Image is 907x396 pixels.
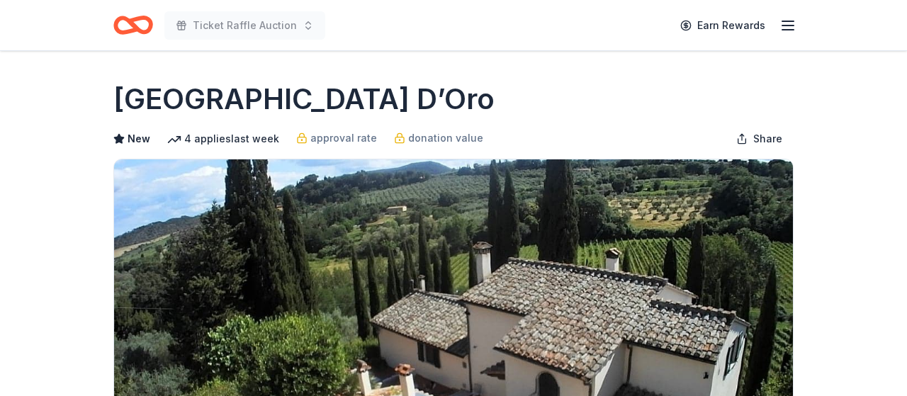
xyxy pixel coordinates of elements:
button: Share [725,125,794,153]
a: Earn Rewards [672,13,774,38]
a: donation value [394,130,483,147]
span: New [128,130,150,147]
a: approval rate [296,130,377,147]
div: 4 applies last week [167,130,279,147]
button: Ticket Raffle Auction [164,11,325,40]
a: Home [113,9,153,42]
span: Share [753,130,782,147]
h1: [GEOGRAPHIC_DATA] D’Oro [113,79,495,119]
span: donation value [408,130,483,147]
span: Ticket Raffle Auction [193,17,297,34]
span: approval rate [310,130,377,147]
